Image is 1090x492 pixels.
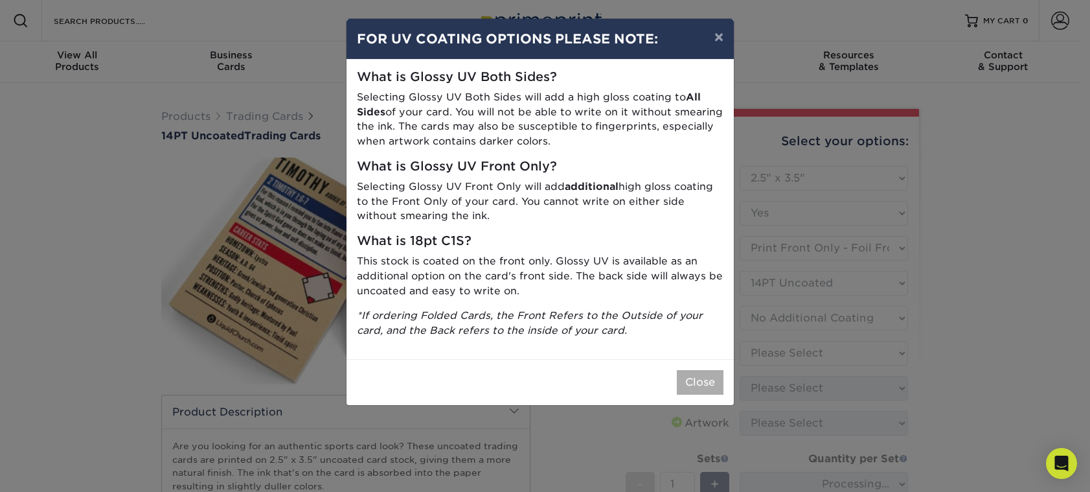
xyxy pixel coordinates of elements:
div: Open Intercom Messenger [1046,448,1077,479]
p: This stock is coated on the front only. Glossy UV is available as an additional option on the car... [357,254,723,298]
p: Selecting Glossy UV Both Sides will add a high gloss coating to of your card. You will not be abl... [357,90,723,149]
h4: FOR UV COATING OPTIONS PLEASE NOTE: [357,29,723,49]
button: × [704,19,734,55]
strong: All Sides [357,91,701,118]
h5: What is Glossy UV Front Only? [357,159,723,174]
i: *If ordering Folded Cards, the Front Refers to the Outside of your card, and the Back refers to t... [357,309,703,336]
button: Close [677,370,723,395]
strong: additional [565,180,619,193]
p: Selecting Glossy UV Front Only will add high gloss coating to the Front Only of your card. You ca... [357,180,723,224]
h5: What is Glossy UV Both Sides? [357,70,723,85]
h5: What is 18pt C1S? [357,234,723,249]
